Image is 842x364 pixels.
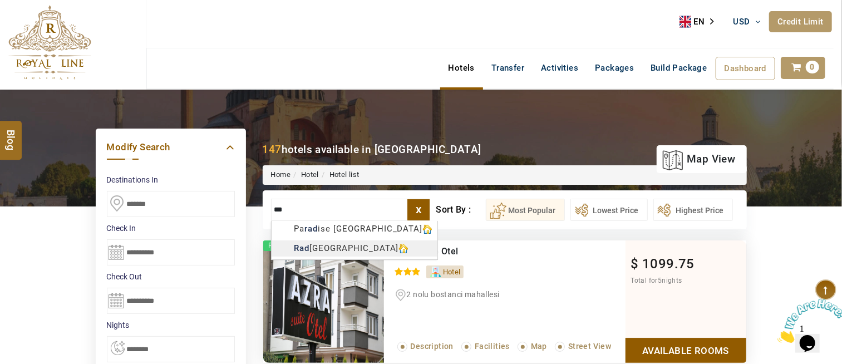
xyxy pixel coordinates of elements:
div: Language [679,13,722,30]
span: Blog [4,130,18,139]
img: Chat attention grabber [4,4,73,48]
label: Check Out [107,271,235,282]
div: [GEOGRAPHIC_DATA] [272,240,437,257]
label: x [407,199,430,220]
span: 0 [806,61,819,73]
span: $ [631,256,639,272]
div: hotels available in [GEOGRAPHIC_DATA] [263,142,481,157]
iframe: chat widget [773,294,842,347]
span: Recommended [263,240,322,251]
a: Credit Limit [769,11,832,32]
b: rad [304,224,318,234]
img: The Royal Line Holidays [8,5,91,80]
span: 1 [4,4,9,14]
img: hotelicon.PNG [399,244,408,253]
aside: Language selected: English [679,13,722,30]
b: 147 [263,143,282,156]
a: EN [679,13,722,30]
img: 5351e5dbc57d51d325b94182a4f10f675d275f59.jpeg [263,240,384,363]
a: Activities [533,57,587,79]
label: Check In [107,223,235,234]
li: Hotel list [319,170,360,180]
a: Show Rooms [626,338,746,363]
a: Packages [587,57,642,79]
span: Total for nights [631,277,682,284]
img: hotelicon.PNG [423,225,432,234]
a: map view [662,147,735,171]
a: Transfer [483,57,533,79]
span: 1099.75 [642,256,695,272]
a: Home [271,170,291,179]
a: Hotels [440,57,483,79]
span: Facilities [475,342,510,351]
button: Lowest Price [570,199,648,221]
label: Destinations In [107,174,235,185]
span: 5 [658,277,662,284]
div: Sort By : [436,199,485,221]
span: Description [411,342,454,351]
div: Azra Suite Otel [395,246,579,257]
span: USD [733,17,750,27]
a: Build Package [642,57,715,79]
span: Hotel [443,268,461,276]
span: 2 nolu bostanci mahallesi [407,290,500,299]
a: Modify Search [107,140,235,155]
button: Highest Price [653,199,733,221]
span: Dashboard [725,63,767,73]
span: Map [531,342,547,351]
label: nights [107,319,235,331]
a: Hotel [301,170,319,179]
b: Rad [294,243,309,253]
button: Most Popular [486,199,565,221]
span: Street View [568,342,611,351]
div: Pa ise [GEOGRAPHIC_DATA] [272,221,437,237]
a: 0 [781,57,825,79]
